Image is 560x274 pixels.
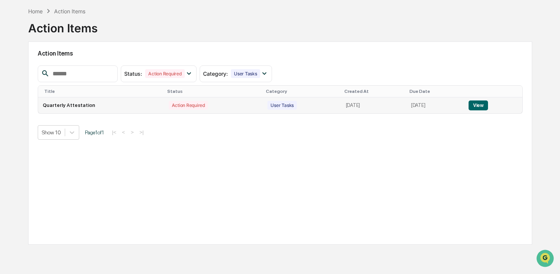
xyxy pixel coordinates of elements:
[55,97,61,103] div: 🗄️
[52,93,98,107] a: 🗄️Attestations
[110,129,118,135] button: |<
[26,58,125,66] div: Start new chat
[15,110,48,118] span: Data Lookup
[410,89,461,94] div: Due Date
[76,129,92,135] span: Pylon
[38,50,523,57] h2: Action Items
[231,69,260,78] div: User Tasks
[54,8,85,14] div: Action Items
[8,97,14,103] div: 🖐️
[344,89,403,94] div: Created At
[28,8,43,14] div: Home
[145,69,184,78] div: Action Required
[85,129,104,135] span: Page 1 of 1
[120,129,127,135] button: <
[38,97,164,113] td: Quarterly Attestation
[469,100,488,110] button: View
[8,16,139,28] p: How can we help?
[8,58,21,72] img: 1746055101610-c473b297-6a78-478c-a979-82029cc54cd1
[5,93,52,107] a: 🖐️Preclearance
[267,101,297,110] div: User Tasks
[124,70,142,77] span: Status :
[469,102,488,108] a: View
[169,101,208,110] div: Action Required
[26,66,96,72] div: We're available if you need us!
[203,70,228,77] span: Category :
[266,89,338,94] div: Category
[341,97,406,113] td: [DATE]
[63,96,94,104] span: Attestations
[406,97,464,113] td: [DATE]
[8,111,14,117] div: 🔎
[28,15,98,35] div: Action Items
[536,249,556,269] iframe: Open customer support
[15,96,49,104] span: Preclearance
[44,89,161,94] div: Title
[137,129,146,135] button: >|
[128,129,136,135] button: >
[130,61,139,70] button: Start new chat
[167,89,260,94] div: Status
[54,129,92,135] a: Powered byPylon
[5,107,51,121] a: 🔎Data Lookup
